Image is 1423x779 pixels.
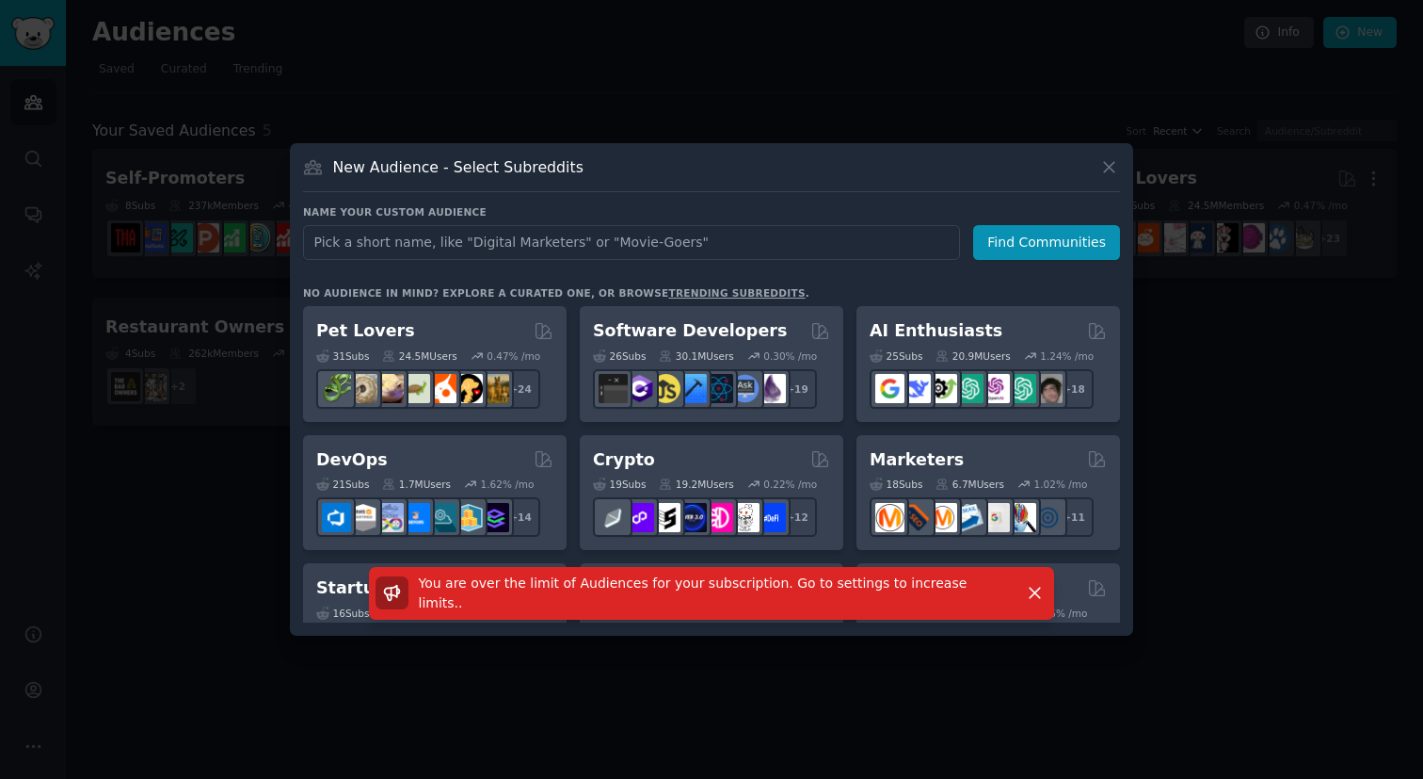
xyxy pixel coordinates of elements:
img: defi_ [757,503,786,532]
img: ballpython [348,374,377,403]
img: dogbreed [480,374,509,403]
img: cockatiel [427,374,456,403]
img: ethfinance [599,503,628,532]
img: azuredevops [322,503,351,532]
img: csharp [625,374,654,403]
div: + 19 [777,369,817,409]
img: AWS_Certified_Experts [348,503,377,532]
div: 21 Sub s [316,478,369,491]
div: 0.30 % /mo [763,349,817,363]
img: software [599,374,628,403]
img: chatgpt_promptDesign [954,374,983,403]
img: OnlineMarketing [1033,503,1063,532]
img: learnjavascript [651,374,680,403]
div: 1.62 % /mo [481,478,535,491]
img: DevOpsLinks [401,503,430,532]
img: PetAdvice [454,374,483,403]
img: chatgpt_prompts_ [1007,374,1036,403]
div: + 11 [1054,497,1094,537]
div: 19 Sub s [593,478,646,491]
img: defiblockchain [704,503,733,532]
div: 24.5M Users [382,349,456,363]
h3: Name your custom audience [303,205,1120,219]
h2: Software Developers [593,319,787,343]
img: reactnative [704,374,733,403]
div: 0.47 % /mo [487,349,540,363]
span: You are over the limit of Audiences for your subscription. Go to settings to increase limits. . [419,576,967,610]
div: 30.1M Users [659,349,733,363]
div: 25 Sub s [870,349,922,363]
div: 1.24 % /mo [1040,349,1094,363]
img: web3 [678,503,707,532]
a: trending subreddits [668,287,805,299]
img: platformengineering [427,503,456,532]
img: Emailmarketing [954,503,983,532]
img: turtle [401,374,430,403]
div: + 14 [501,497,540,537]
input: Pick a short name, like "Digital Marketers" or "Movie-Goers" [303,225,960,260]
img: AskComputerScience [730,374,759,403]
div: 26 Sub s [593,349,646,363]
img: elixir [757,374,786,403]
div: No audience in mind? Explore a curated one, or browse . [303,286,809,300]
div: 19.2M Users [659,478,733,491]
img: CryptoNews [730,503,759,532]
img: Docker_DevOps [375,503,404,532]
div: 6.7M Users [935,478,1004,491]
div: + 24 [501,369,540,409]
div: 31 Sub s [316,349,369,363]
img: ethstaker [651,503,680,532]
img: ArtificalIntelligence [1033,374,1063,403]
img: content_marketing [875,503,904,532]
img: AItoolsCatalog [928,374,957,403]
h2: Crypto [593,448,655,472]
h2: Marketers [870,448,964,472]
div: 1.02 % /mo [1034,478,1088,491]
div: 1.7M Users [382,478,451,491]
img: aws_cdk [454,503,483,532]
img: leopardgeckos [375,374,404,403]
div: + 18 [1054,369,1094,409]
div: 0.22 % /mo [763,478,817,491]
img: GoogleGeminiAI [875,374,904,403]
div: 20.9M Users [935,349,1010,363]
h2: DevOps [316,448,388,472]
img: googleads [981,503,1010,532]
img: AskMarketing [928,503,957,532]
h3: New Audience - Select Subreddits [333,157,584,177]
img: OpenAIDev [981,374,1010,403]
img: bigseo [902,503,931,532]
div: 18 Sub s [870,478,922,491]
div: + 12 [777,497,817,537]
img: iOSProgramming [678,374,707,403]
img: herpetology [322,374,351,403]
img: MarketingResearch [1007,503,1036,532]
h2: AI Enthusiasts [870,319,1002,343]
img: 0xPolygon [625,503,654,532]
img: DeepSeek [902,374,931,403]
img: PlatformEngineers [480,503,509,532]
button: Find Communities [973,225,1120,260]
h2: Pet Lovers [316,319,415,343]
